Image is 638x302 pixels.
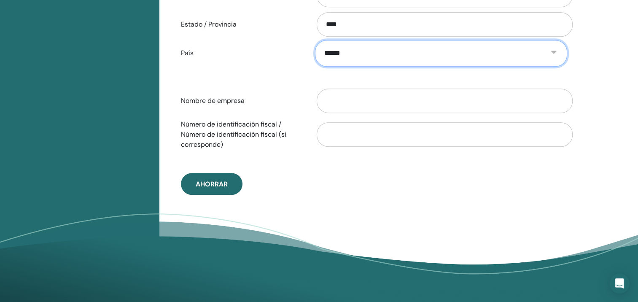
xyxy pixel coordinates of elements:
[175,93,309,109] label: Nombre de empresa
[196,180,228,189] span: Ahorrar
[181,173,242,195] button: Ahorrar
[175,116,309,153] label: Número de identificación fiscal / Número de identificación fiscal (si corresponde)
[609,273,630,294] div: Abra Intercom Messenger
[175,16,309,32] label: Estado / Provincia
[175,45,309,61] label: País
